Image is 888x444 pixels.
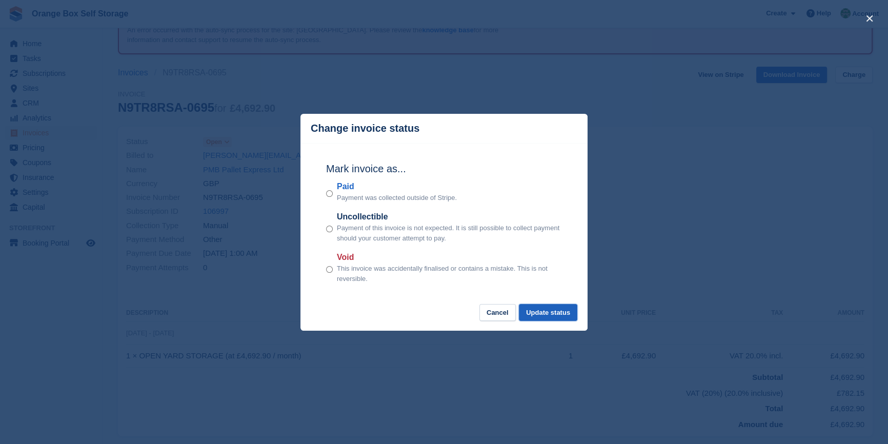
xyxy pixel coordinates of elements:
label: Paid [337,180,457,193]
p: This invoice was accidentally finalised or contains a mistake. This is not reversible. [337,264,562,284]
p: Payment of this invoice is not expected. It is still possible to collect payment should your cust... [337,223,562,243]
button: close [861,10,878,27]
h2: Mark invoice as... [326,161,562,176]
label: Uncollectible [337,211,562,223]
button: Update status [519,304,577,321]
p: Payment was collected outside of Stripe. [337,193,457,203]
button: Cancel [479,304,516,321]
label: Void [337,251,562,264]
p: Change invoice status [311,123,419,134]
